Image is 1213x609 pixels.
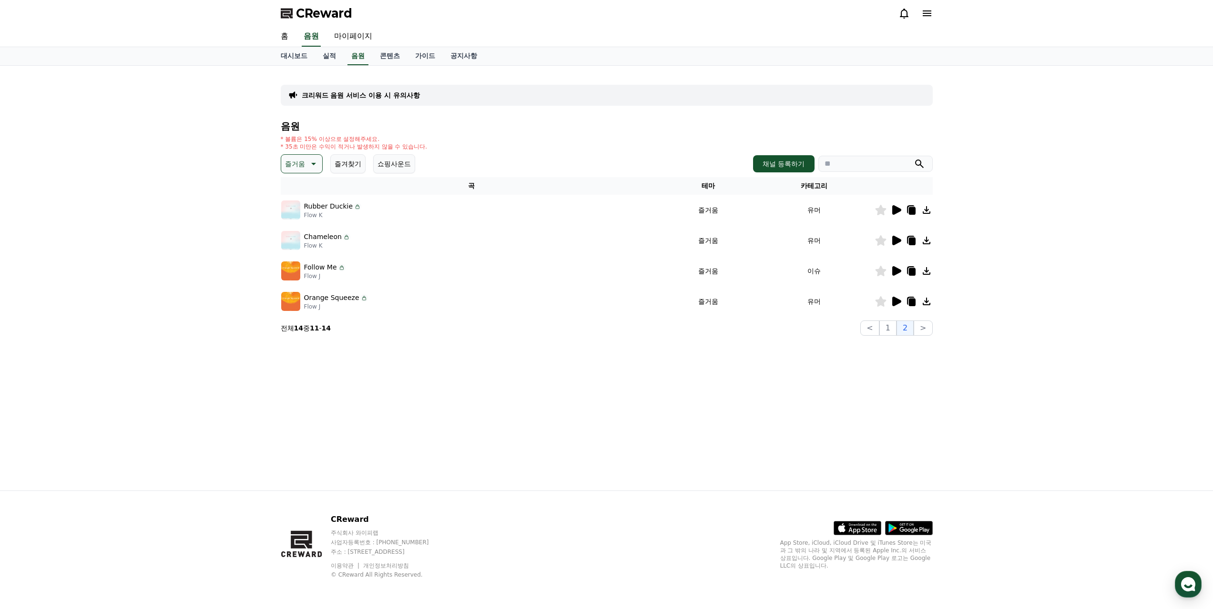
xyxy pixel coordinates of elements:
a: 대시보드 [273,47,315,65]
p: 즐거움 [285,157,305,170]
p: Flow K [304,211,362,219]
img: music [281,292,300,311]
a: 개인정보처리방침 [363,562,409,569]
a: 홈 [273,27,296,47]
button: 즐거움 [281,154,323,173]
a: 공지사항 [443,47,485,65]
p: Chameleon [304,232,342,242]
p: Flow J [304,303,368,310]
th: 테마 [663,177,754,195]
strong: 14 [322,324,331,332]
p: Flow K [304,242,350,250]
button: 즐겨찾기 [330,154,366,173]
a: 콘텐츠 [372,47,408,65]
a: 홈 [3,302,63,326]
img: music [281,231,300,250]
p: Follow Me [304,262,337,272]
p: 주소 : [STREET_ADDRESS] [331,548,447,556]
p: 주식회사 와이피랩 [331,529,447,537]
td: 즐거움 [663,195,754,225]
td: 유머 [754,195,875,225]
p: * 35초 미만은 수익이 적거나 발생하지 않을 수 있습니다. [281,143,428,150]
a: CReward [281,6,352,21]
a: 음원 [302,27,321,47]
strong: 11 [310,324,319,332]
p: © CReward All Rights Reserved. [331,571,447,579]
p: Rubber Duckie [304,201,353,211]
button: > [914,320,932,336]
a: 설정 [123,302,183,326]
td: 즐거움 [663,225,754,256]
a: 마이페이지 [326,27,380,47]
a: 이용약관 [331,562,361,569]
a: 음원 [347,47,368,65]
h4: 음원 [281,121,933,131]
button: 2 [897,320,914,336]
p: App Store, iCloud, iCloud Drive 및 iTunes Store는 미국과 그 밖의 나라 및 지역에서 등록된 Apple Inc.의 서비스 상표입니다. Goo... [780,539,933,569]
a: 대화 [63,302,123,326]
button: 채널 등록하기 [753,155,814,172]
img: music [281,200,300,220]
p: 전체 중 - [281,323,331,333]
p: * 볼륨은 15% 이상으로 설정해주세요. [281,135,428,143]
td: 즐거움 [663,286,754,317]
img: music [281,261,300,280]
span: 대화 [87,317,99,324]
button: 1 [879,320,897,336]
button: < [860,320,879,336]
td: 즐거움 [663,256,754,286]
span: 설정 [147,316,159,324]
span: 홈 [30,316,36,324]
button: 쇼핑사운드 [373,154,415,173]
a: 크리워드 음원 서비스 이용 시 유의사항 [302,90,420,100]
td: 이슈 [754,256,875,286]
td: 유머 [754,286,875,317]
th: 곡 [281,177,663,195]
p: Orange Squeeze [304,293,359,303]
strong: 14 [294,324,303,332]
p: CReward [331,514,447,525]
span: CReward [296,6,352,21]
a: 가이드 [408,47,443,65]
a: 실적 [315,47,344,65]
p: 사업자등록번호 : [PHONE_NUMBER] [331,539,447,546]
p: Flow J [304,272,346,280]
th: 카테고리 [754,177,875,195]
td: 유머 [754,225,875,256]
